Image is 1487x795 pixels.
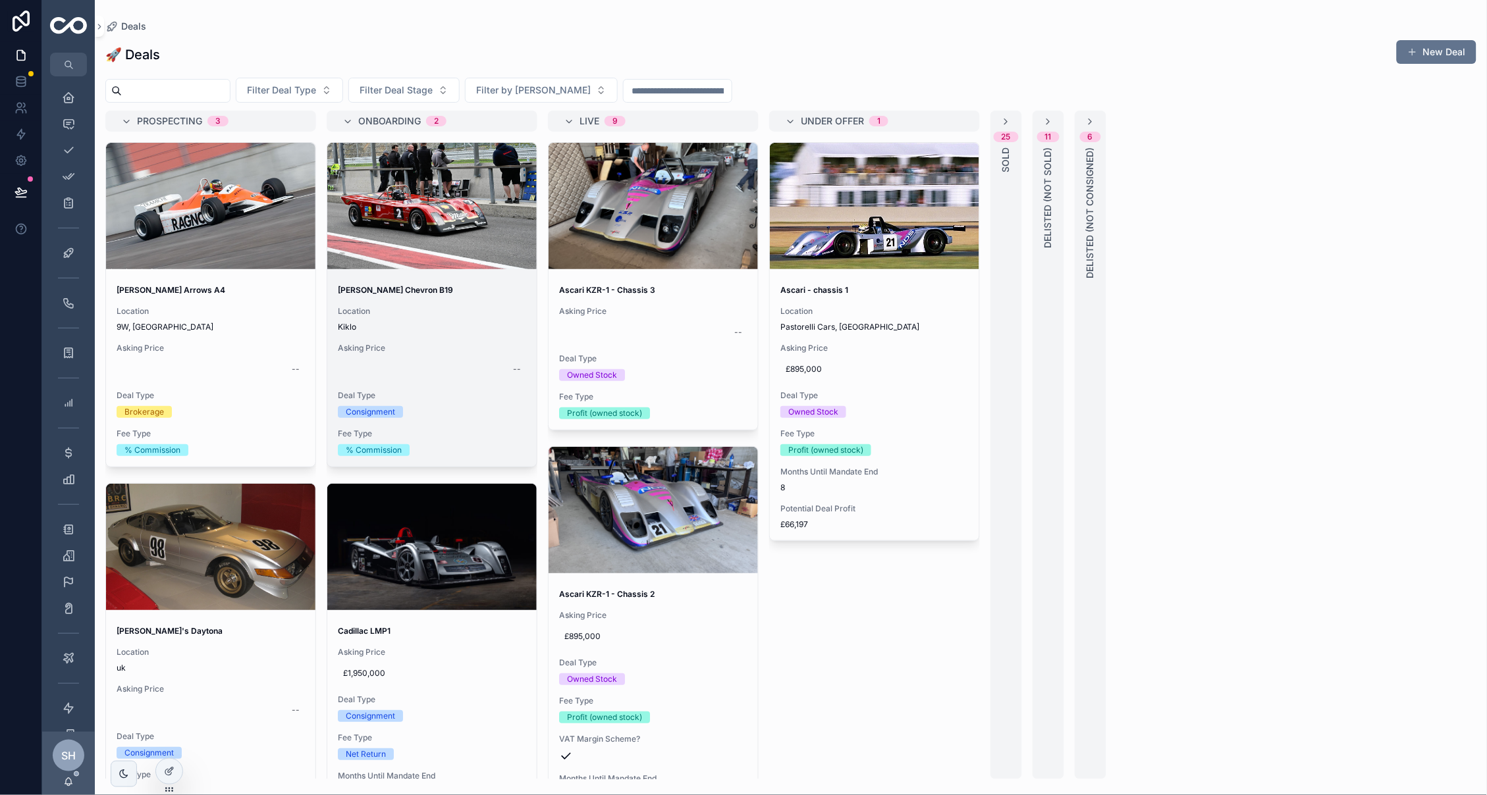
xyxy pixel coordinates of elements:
[780,343,969,353] span: Asking Price
[117,285,225,295] strong: [PERSON_NAME] Arrows A4
[559,610,747,621] span: Asking Price
[877,116,880,126] div: 1
[117,428,305,439] span: Fee Type
[117,390,305,401] span: Deal Type
[338,390,526,401] span: Deal Type
[567,711,642,723] div: Profit (owned stock)
[117,626,223,636] strong: [PERSON_NAME]'s Daytona
[105,142,316,467] a: [PERSON_NAME] Arrows A4Location9W, [GEOGRAPHIC_DATA]Asking Price--Deal TypeBrokerageFee Type% Com...
[780,519,969,530] span: £66,197
[1088,132,1093,142] div: 6
[476,84,591,97] span: Filter by [PERSON_NAME]
[567,407,642,419] div: Profit (owned stock)
[124,444,180,456] div: % Commission
[338,306,526,317] span: Location
[338,285,453,295] strong: [PERSON_NAME] Chevron B19
[1002,132,1011,142] div: 25
[1084,147,1097,278] span: Delisted (not consigned)
[343,668,521,679] span: £1,950,000
[117,684,305,694] span: Asking Price
[513,364,521,374] div: --
[780,428,969,439] span: Fee Type
[117,306,305,317] span: Location
[1000,147,1013,172] span: SOLD
[780,503,969,514] span: Potential Deal Profit
[346,406,395,418] div: Consignment
[465,78,618,103] button: Select Button
[338,732,526,743] span: Fee Type
[567,369,617,381] div: Owned Stock
[780,390,969,401] span: Deal Type
[788,406,838,418] div: Owned Stock
[559,734,747,744] span: VAT Margin Scheme?
[780,482,969,493] span: 8
[348,78,460,103] button: Select Button
[769,142,980,541] a: Ascari - chassis 1LocationPastorelli Cars, [GEOGRAPHIC_DATA]Asking Price£895,000Deal TypeOwned St...
[559,589,655,599] strong: Ascari KZR-1 - Chassis 2
[338,322,526,332] span: Kiklo
[327,484,537,610] div: Cadillac-2000-LMP-1.jpg
[1397,40,1476,64] button: New Deal
[549,447,758,573] div: IMG_1252.JPG
[360,84,433,97] span: Filter Deal Stage
[548,142,759,430] a: Ascari KZR-1 - Chassis 3Asking Price--Deal TypeOwned StockFee TypeProfit (owned stock)
[137,115,202,128] span: Prospecting
[559,306,747,317] span: Asking Price
[338,647,526,657] span: Asking Price
[106,484,315,610] div: 514248697_24110362781921714_9217131418909152432_n.jpg
[734,327,742,338] div: --
[105,20,146,33] a: Deals
[117,647,305,657] span: Location
[788,444,863,456] div: Profit (owned stock)
[564,631,742,642] span: £895,000
[346,748,386,760] div: Net Return
[559,285,655,295] strong: Ascari KZR-1 - Chassis 3
[61,748,76,763] span: SH
[338,694,526,705] span: Deal Type
[50,17,87,36] img: App logo
[559,696,747,706] span: Fee Type
[215,116,221,126] div: 3
[567,673,617,685] div: Owned Stock
[117,769,305,780] span: Fee Type
[434,116,439,126] div: 2
[121,20,146,33] span: Deals
[338,343,526,353] span: Asking Price
[117,731,305,742] span: Deal Type
[124,747,174,759] div: Consignment
[327,143,537,269] div: Screenshot-2025-08-20-at-11.53.38.png
[780,306,969,317] span: Location
[105,45,160,64] h1: 🚀 Deals
[780,467,969,477] span: Months Until Mandate End
[780,322,969,332] span: Pastorelli Cars, [GEOGRAPHIC_DATA]
[770,143,979,269] div: Image-(1).jpeg
[559,353,747,364] span: Deal Type
[338,428,526,439] span: Fee Type
[338,771,526,781] span: Months Until Mandate End
[124,406,164,418] div: Brokerage
[549,143,758,269] div: IMG_1331.JPG
[559,657,747,668] span: Deal Type
[292,364,300,374] div: --
[612,116,618,126] div: 9
[580,115,599,128] span: Live
[1042,147,1055,248] span: Delisted (not sold)
[327,142,537,467] a: [PERSON_NAME] Chevron B19LocationKikloAsking Price--Deal TypeConsignmentFee Type% Commission
[346,444,402,456] div: % Commission
[559,392,747,402] span: Fee Type
[1045,132,1052,142] div: 11
[247,84,316,97] span: Filter Deal Type
[786,364,963,374] span: £895,000
[801,115,864,128] span: Under Offer
[559,773,747,784] span: Months Until Mandate End
[42,76,95,732] div: scrollable content
[292,705,300,715] div: --
[117,343,305,353] span: Asking Price
[117,322,305,332] span: 9W, [GEOGRAPHIC_DATA]
[346,710,395,722] div: Consignment
[236,78,343,103] button: Select Button
[117,663,305,673] span: uk
[780,285,848,295] strong: Ascari - chassis 1
[338,626,391,636] strong: Cadillac LMP1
